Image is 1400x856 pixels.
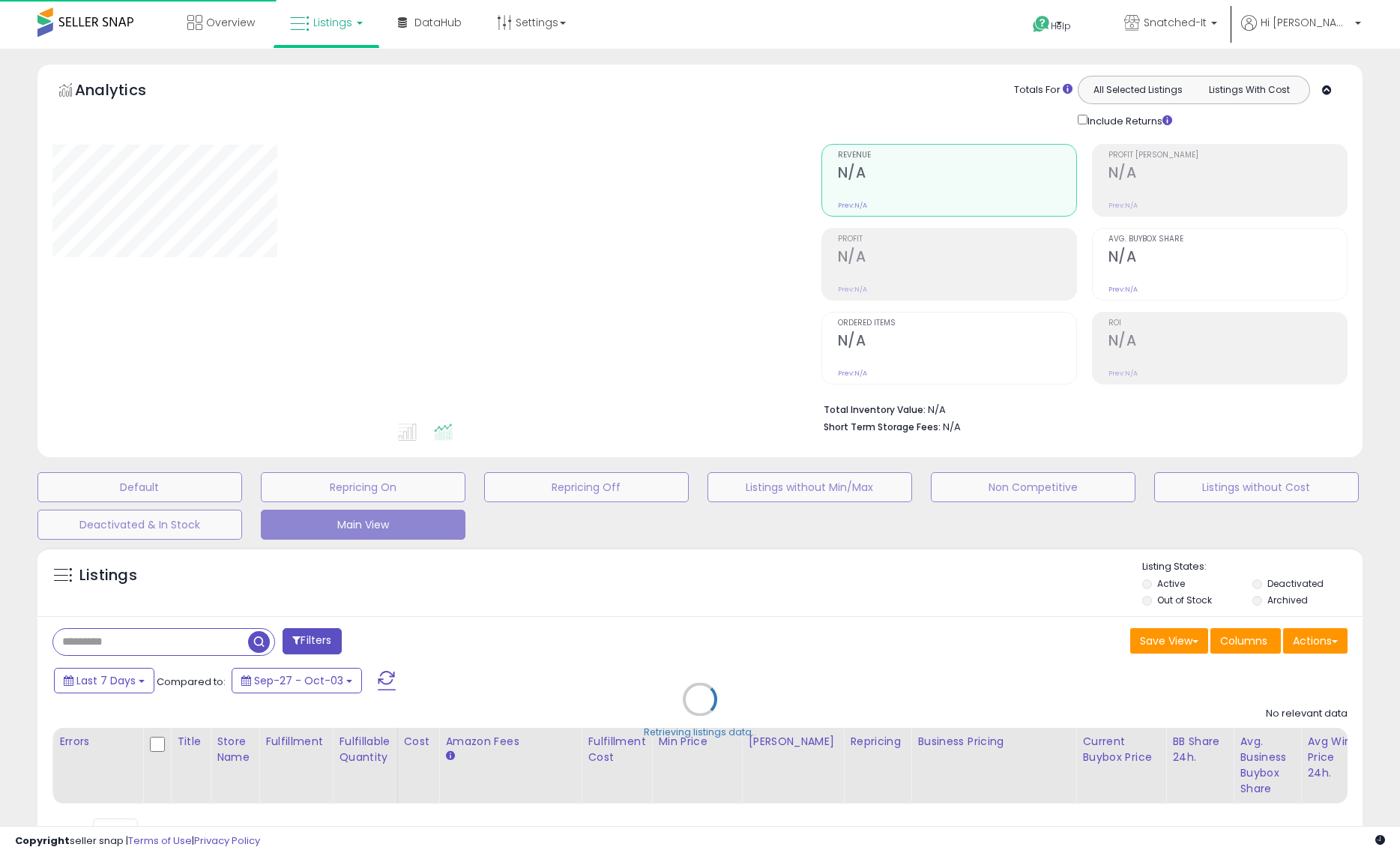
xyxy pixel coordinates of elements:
button: Default [37,472,242,502]
h2: N/A [1108,248,1347,268]
h2: N/A [838,332,1076,352]
span: Snatched-It [1144,15,1207,30]
button: Repricing On [261,472,465,502]
b: Short Term Storage Fees: [824,421,941,433]
div: Totals For [1014,83,1072,97]
span: DataHub [414,15,462,30]
button: Non Competitive [931,472,1135,502]
button: Repricing Off [484,472,689,502]
h2: N/A [838,248,1076,268]
h5: Analytics [75,79,175,104]
small: Prev: N/A [838,285,867,294]
button: Listings without Min/Max [707,472,912,502]
span: Overview [206,15,255,30]
button: Listings With Cost [1193,80,1305,100]
span: Avg. Buybox Share [1108,235,1347,244]
span: Profit [PERSON_NAME] [1108,151,1347,160]
span: N/A [943,420,961,434]
span: Profit [838,235,1076,244]
h2: N/A [1108,164,1347,184]
small: Prev: N/A [838,369,867,378]
button: Main View [261,510,465,540]
div: Retrieving listings data.. [644,726,756,739]
span: ROI [1108,319,1347,328]
span: Revenue [838,151,1076,160]
strong: Copyright [15,834,70,848]
button: All Selected Listings [1082,80,1194,100]
span: Ordered Items [838,319,1076,328]
i: Get Help [1032,15,1051,34]
small: Prev: N/A [1108,201,1138,210]
small: Prev: N/A [838,201,867,210]
button: Listings without Cost [1154,472,1359,502]
div: seller snap | | [15,834,260,849]
li: N/A [824,400,1337,418]
span: Listings [313,15,352,30]
a: Hi [PERSON_NAME] [1241,15,1361,49]
small: Prev: N/A [1108,369,1138,378]
button: Deactivated & In Stock [37,510,242,540]
span: Help [1051,19,1071,32]
h2: N/A [1108,332,1347,352]
a: Help [1021,4,1100,49]
div: Include Returns [1066,112,1190,129]
small: Prev: N/A [1108,285,1138,294]
b: Total Inventory Value: [824,403,926,416]
span: Hi [PERSON_NAME] [1261,15,1351,30]
h2: N/A [838,164,1076,184]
